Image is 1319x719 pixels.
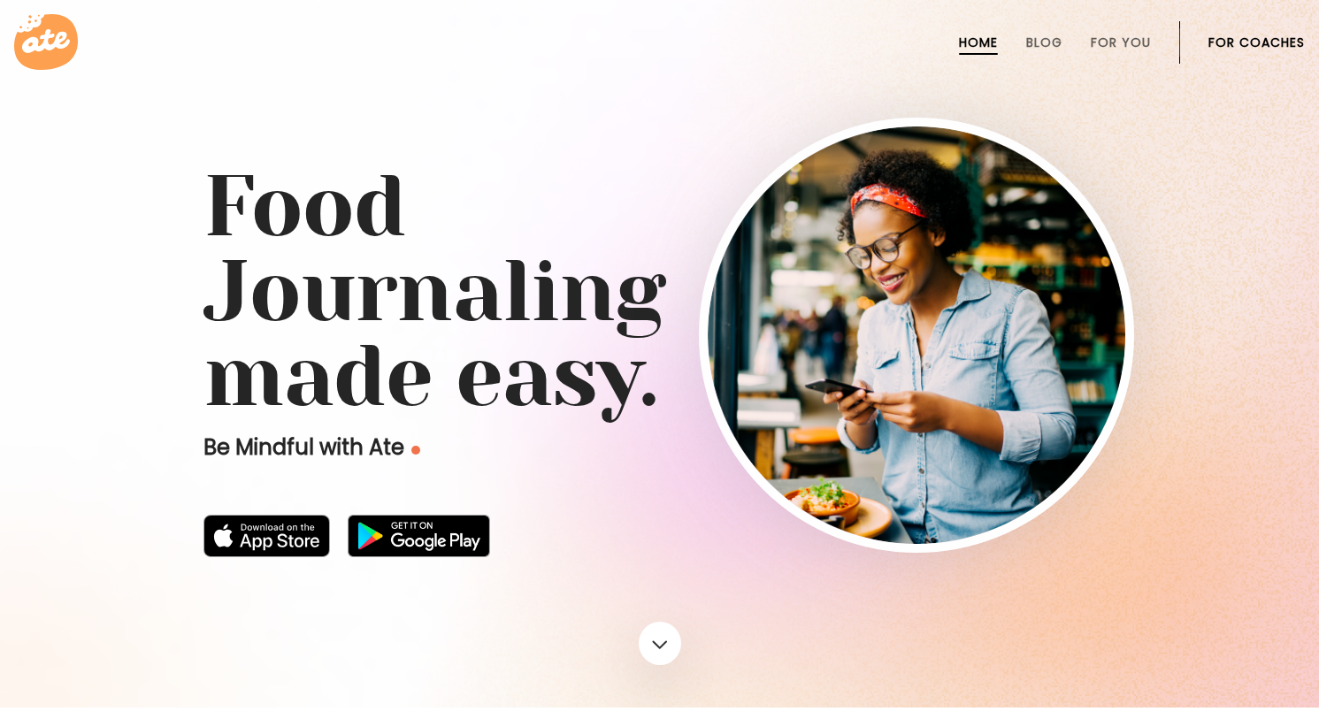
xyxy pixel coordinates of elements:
[203,515,331,557] img: badge-download-apple.svg
[348,515,490,557] img: badge-download-google.png
[1208,35,1305,50] a: For Coaches
[1026,35,1062,50] a: Blog
[203,433,699,462] p: Be Mindful with Ate
[1091,35,1151,50] a: For You
[203,164,1116,419] h1: Food Journaling made easy.
[708,126,1125,544] img: home-hero-img-rounded.png
[959,35,998,50] a: Home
